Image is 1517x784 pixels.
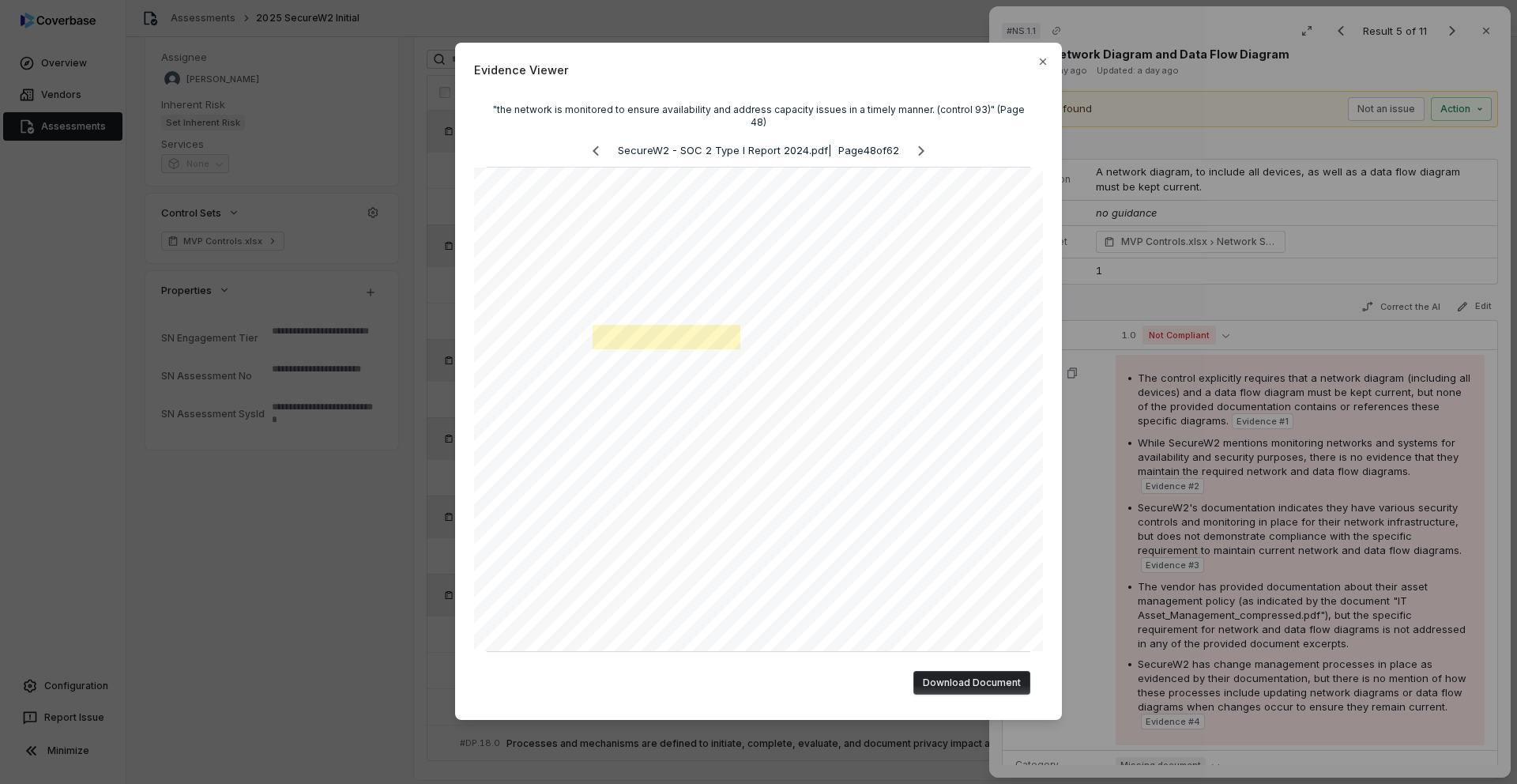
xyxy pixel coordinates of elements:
[618,143,899,159] p: SecureW2 - SOC 2 Type I Report 2024.pdf | Page 48 of 62
[487,104,1030,129] div: "the network is monitored to ensure availability and address capacity issues in a timely manner. ...
[474,62,1043,78] span: Evidence Viewer
[580,141,612,160] button: Previous page
[905,141,937,160] button: Next page
[913,671,1030,695] button: Download Document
